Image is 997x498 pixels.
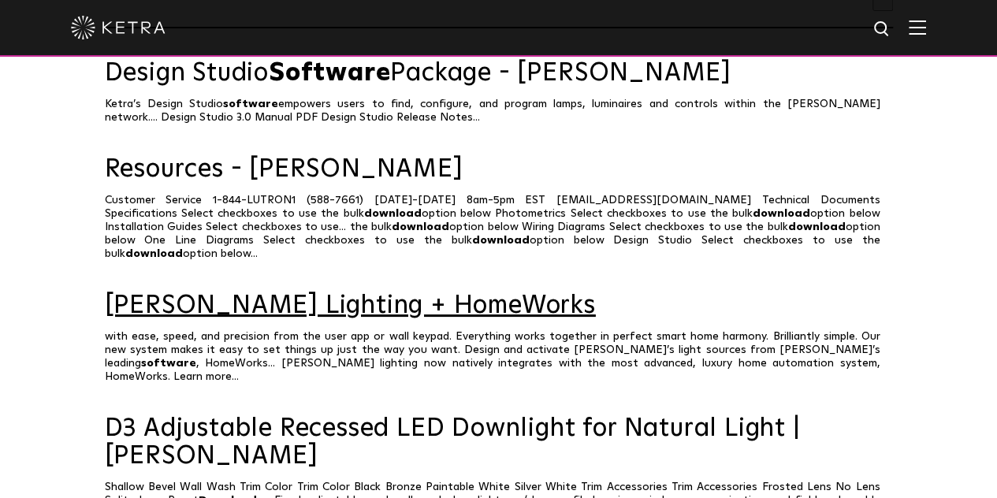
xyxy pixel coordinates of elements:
[223,98,278,110] span: software
[392,221,449,232] span: download
[105,330,893,384] p: with ease, speed, and precision from the user app or wall keypad. Everything works together in pe...
[105,194,893,261] p: Customer Service 1-844-LUTRON1 (588-7661) [DATE]-[DATE] 8am-5pm EST [EMAIL_ADDRESS][DOMAIN_NAME] ...
[753,208,810,219] span: download
[105,156,893,184] a: Resources - [PERSON_NAME]
[471,235,529,246] span: download
[872,20,892,39] img: search icon
[909,20,926,35] img: Hamburger%20Nav.svg
[105,292,893,320] a: [PERSON_NAME] Lighting + HomeWorks
[71,16,166,39] img: ketra-logo-2019-white
[105,60,893,87] a: Design StudioSoftwarePackage - [PERSON_NAME]
[269,61,390,86] span: Software
[141,358,196,369] span: software
[364,208,422,219] span: download
[125,248,183,259] span: download
[788,221,846,232] span: download
[105,98,893,124] p: Ketra’s Design Studio empowers users to find, configure, and program lamps, luminaires and contro...
[105,415,893,470] a: D3 Adjustable Recessed LED Downlight for Natural Light | [PERSON_NAME]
